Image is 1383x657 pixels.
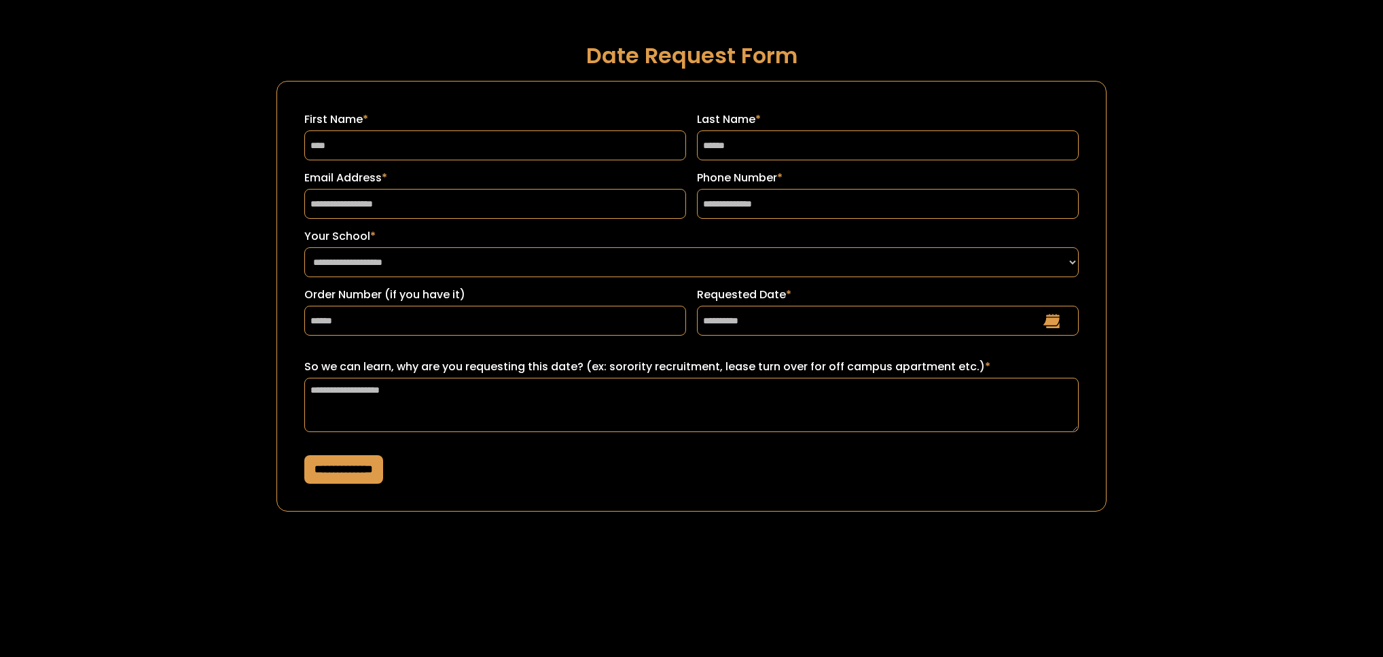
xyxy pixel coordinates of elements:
label: First Name [304,111,686,128]
label: Your School [304,228,1079,245]
label: So we can learn, why are you requesting this date? (ex: sorority recruitment, lease turn over for... [304,359,1079,375]
form: Request a Date Form [276,81,1107,512]
label: Last Name [697,111,1079,128]
label: Requested Date [697,287,1079,303]
label: Phone Number [697,170,1079,186]
label: Order Number (if you have it) [304,287,686,303]
h1: Date Request Form [276,43,1107,67]
label: Email Address [304,170,686,186]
